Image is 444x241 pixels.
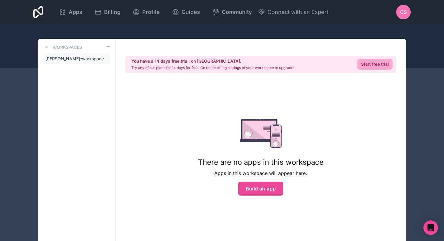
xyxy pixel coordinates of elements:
[54,5,87,19] a: Apps
[104,8,120,16] span: Billing
[53,44,82,50] h3: Workspaces
[43,53,110,64] a: [PERSON_NAME]-workspace
[167,5,205,19] a: Guides
[357,59,393,70] a: Start free trial
[198,170,324,177] p: Apps in this workspace will appear here.
[423,220,438,235] div: Open Intercom Messenger
[268,8,328,16] span: Connect with an Expert
[90,5,125,19] a: Billing
[238,182,284,196] button: Build an app
[142,8,160,16] span: Profile
[131,58,294,64] h2: You have a 14 days free trial, on [GEOGRAPHIC_DATA].
[240,119,282,148] img: empty state
[207,5,257,19] a: Community
[128,5,165,19] a: Profile
[182,8,200,16] span: Guides
[43,44,82,51] a: Workspaces
[222,8,252,16] span: Community
[400,8,407,16] span: CS
[131,65,294,70] p: Try any of our plans for 14 days for free. Go to the billing settings of your workspace to upgrade!
[258,8,328,16] button: Connect with an Expert
[198,157,324,167] h1: There are no apps in this workspace
[45,56,104,62] span: [PERSON_NAME]-workspace
[69,8,82,16] span: Apps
